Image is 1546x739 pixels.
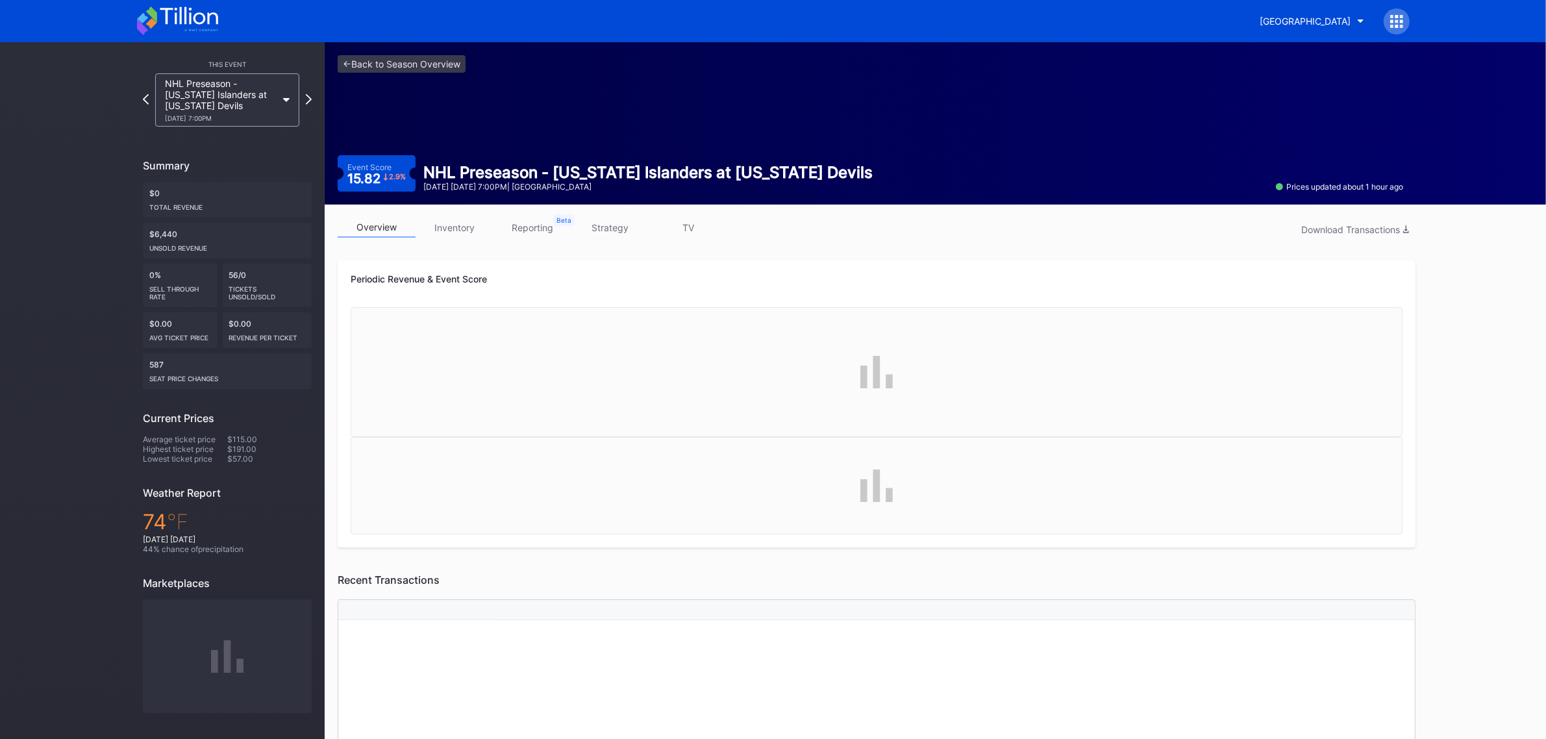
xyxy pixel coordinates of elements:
[347,162,392,172] div: Event Score
[223,264,312,307] div: 56/0
[165,114,277,122] div: [DATE] 7:00PM
[423,182,873,192] div: [DATE] [DATE] 7:00PM | [GEOGRAPHIC_DATA]
[416,218,493,238] a: inventory
[143,182,312,218] div: $0
[143,544,312,554] div: 44 % chance of precipitation
[1251,9,1374,33] button: [GEOGRAPHIC_DATA]
[1260,16,1351,27] div: [GEOGRAPHIC_DATA]
[493,218,571,238] a: reporting
[227,444,312,454] div: $191.00
[143,159,312,172] div: Summary
[165,78,277,122] div: NHL Preseason - [US_STATE] Islanders at [US_STATE] Devils
[227,454,312,464] div: $57.00
[1301,224,1409,235] div: Download Transactions
[338,55,466,73] a: <-Back to Season Overview
[338,218,416,238] a: overview
[149,329,211,342] div: Avg ticket price
[229,280,306,301] div: Tickets Unsold/Sold
[347,172,406,185] div: 15.82
[143,434,227,444] div: Average ticket price
[143,577,312,590] div: Marketplaces
[423,163,873,182] div: NHL Preseason - [US_STATE] Islanders at [US_STATE] Devils
[143,264,218,307] div: 0%
[223,312,312,348] div: $0.00
[149,198,305,211] div: Total Revenue
[143,486,312,499] div: Weather Report
[1276,182,1403,192] div: Prices updated about 1 hour ago
[149,369,305,382] div: seat price changes
[167,509,188,534] span: ℉
[229,329,306,342] div: Revenue per ticket
[351,273,1403,284] div: Periodic Revenue & Event Score
[143,312,218,348] div: $0.00
[143,444,227,454] div: Highest ticket price
[143,454,227,464] div: Lowest ticket price
[227,434,312,444] div: $115.00
[1295,221,1415,238] button: Download Transactions
[143,223,312,258] div: $6,440
[338,573,1415,586] div: Recent Transactions
[143,60,312,68] div: This Event
[149,280,211,301] div: Sell Through Rate
[143,412,312,425] div: Current Prices
[143,509,312,534] div: 74
[389,173,406,181] div: 2.9 %
[649,218,727,238] a: TV
[143,534,312,544] div: [DATE] [DATE]
[143,353,312,389] div: 587
[149,239,305,252] div: Unsold Revenue
[571,218,649,238] a: strategy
